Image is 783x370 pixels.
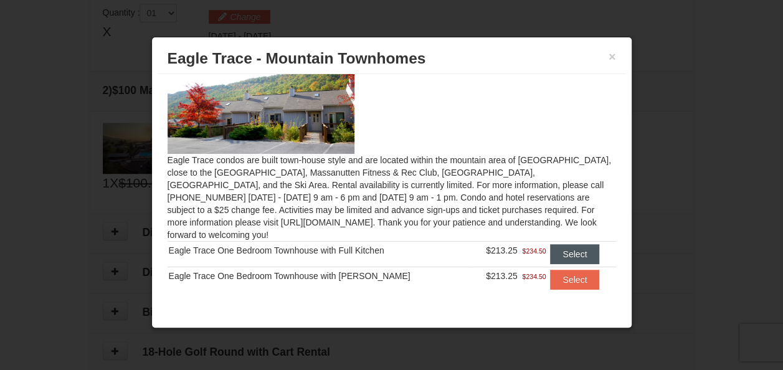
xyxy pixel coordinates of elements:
[158,74,625,301] div: Eagle Trace condos are built town-house style and are located within the mountain area of [GEOGRA...
[169,270,469,282] div: Eagle Trace One Bedroom Townhouse with [PERSON_NAME]
[550,270,599,290] button: Select
[550,244,599,264] button: Select
[168,51,354,153] img: 19218983-1-9b289e55.jpg
[522,245,546,257] span: $234.50
[486,271,518,281] span: $213.25
[609,50,616,63] button: ×
[169,244,469,257] div: Eagle Trace One Bedroom Townhouse with Full Kitchen
[486,245,518,255] span: $213.25
[522,270,546,283] span: $234.50
[168,50,426,67] span: Eagle Trace - Mountain Townhomes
